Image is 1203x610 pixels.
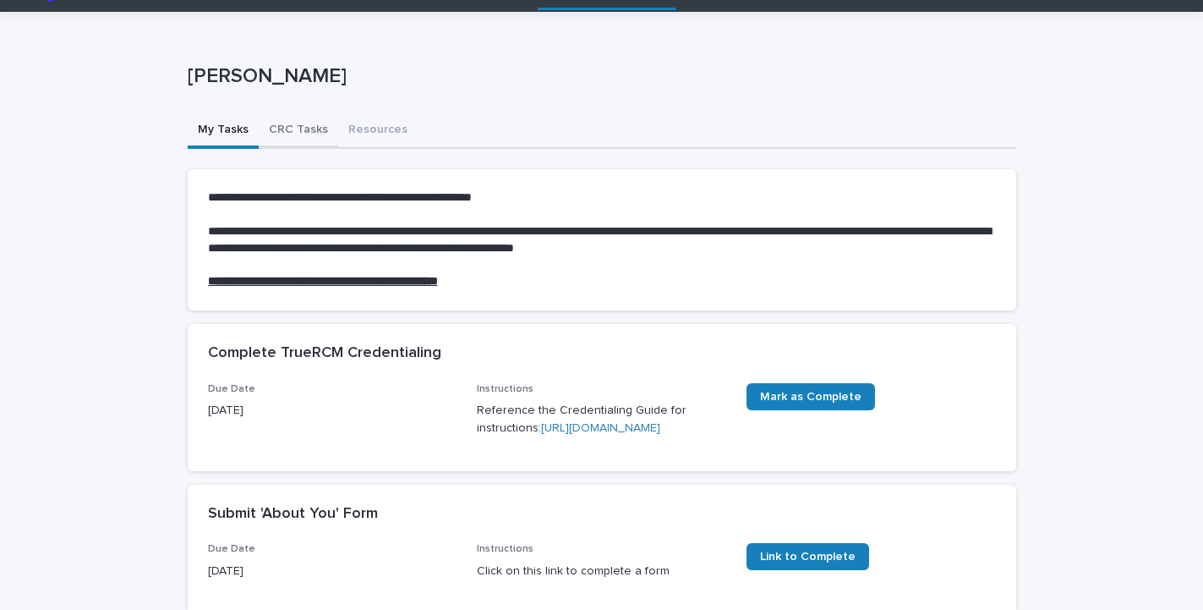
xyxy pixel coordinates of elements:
button: My Tasks [188,113,259,149]
span: Instructions [477,544,533,554]
p: [PERSON_NAME] [188,64,1009,89]
span: Mark as Complete [760,391,861,403]
h2: Submit 'About You' Form [208,505,378,524]
a: [URL][DOMAIN_NAME] [541,422,660,434]
a: Mark as Complete [746,383,875,410]
button: Resources [338,113,418,149]
a: Link to Complete [746,543,869,570]
button: CRC Tasks [259,113,338,149]
h2: Complete TrueRCM Credentialing [208,344,441,363]
p: [DATE] [208,402,457,420]
span: Due Date [208,384,255,394]
p: Click on this link to complete a form [477,563,726,580]
span: Due Date [208,544,255,554]
p: [DATE] [208,563,457,580]
p: Reference the Credentialing Guide for instructions: [477,402,726,437]
span: Link to Complete [760,551,856,563]
span: Instructions [477,384,533,394]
